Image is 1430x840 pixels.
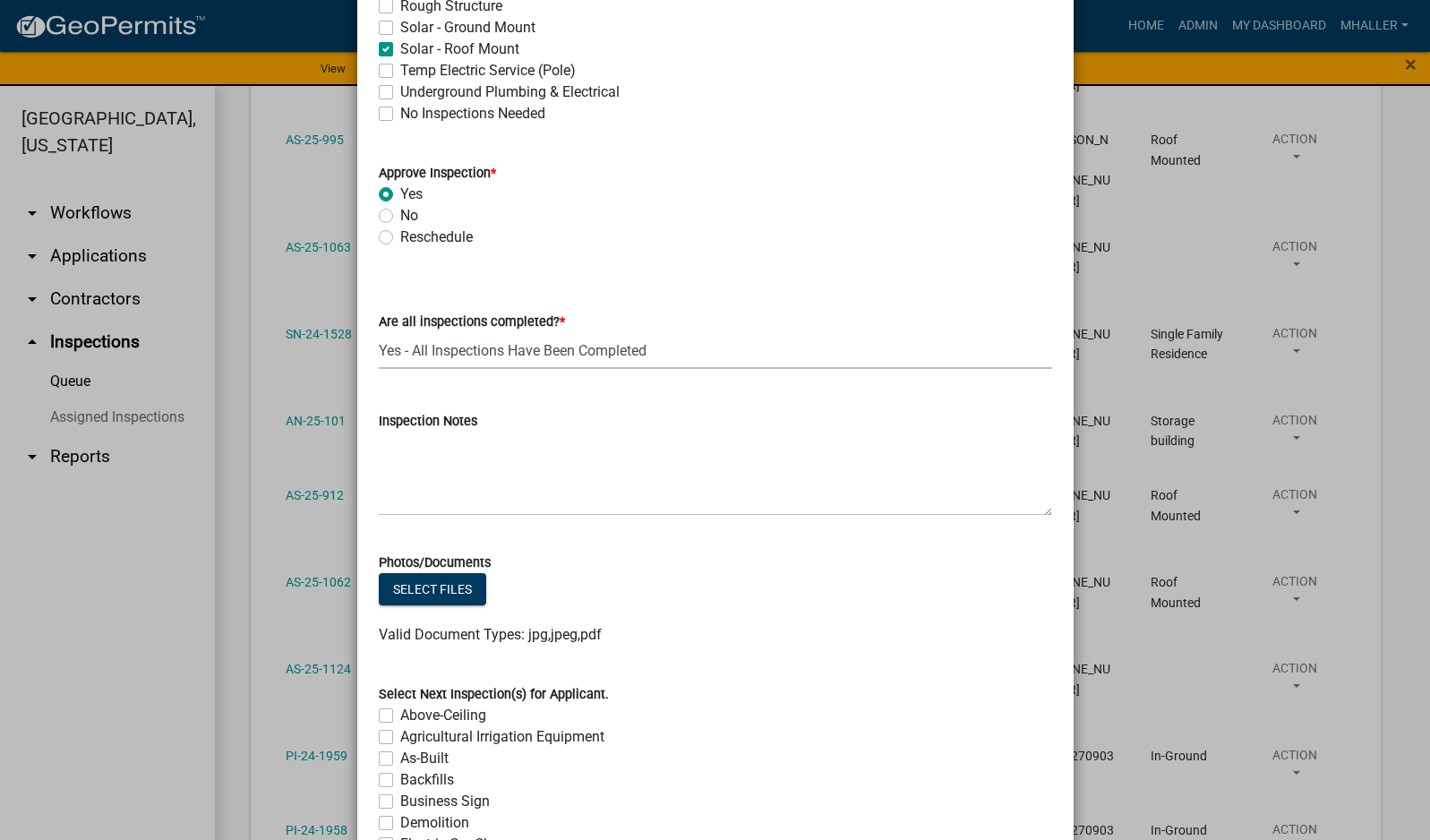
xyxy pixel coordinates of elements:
[400,748,449,769] label: As-Built
[400,791,490,812] label: Business Sign
[379,689,609,701] label: Select Next Inspection(s) for Applicant.
[400,769,454,791] label: Backfills
[400,726,604,748] label: Agricultural Irrigation Equipment
[400,705,486,726] label: Above-Ceiling
[400,60,576,81] label: Temp Electric Service (Pole)
[400,812,469,834] label: Demolition
[379,626,602,643] span: Valid Document Types: jpg,jpeg,pdf
[379,416,477,428] label: Inspection Notes
[400,103,545,124] label: No Inspections Needed
[379,167,496,180] label: Approve Inspection
[379,573,486,605] button: Select files
[400,17,535,39] label: Solar - Ground Mount
[400,81,620,103] label: Underground Plumbing & Electrical
[400,184,423,205] label: Yes
[400,39,519,60] label: Solar - Roof Mount
[379,316,565,329] label: Are all inspections completed?
[400,205,418,227] label: No
[379,557,491,570] label: Photos/Documents
[400,227,473,248] label: Reschedule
